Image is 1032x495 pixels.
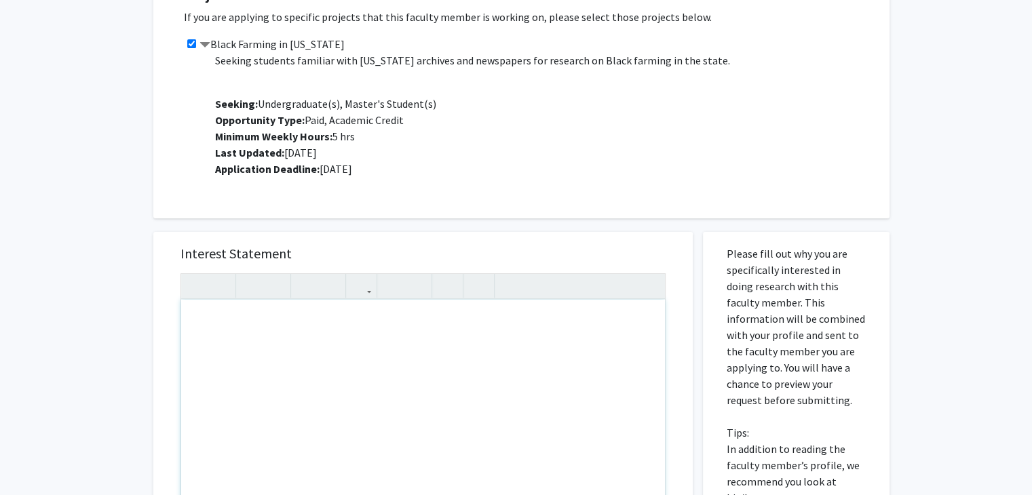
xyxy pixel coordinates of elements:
b: Last Updated: [215,146,284,159]
b: Seeking: [215,97,258,111]
p: If you are applying to specific projects that this faculty member is working on, please select th... [184,9,876,25]
button: Redo (Ctrl + Y) [208,274,232,298]
b: Minimum Weekly Hours: [215,130,332,143]
span: Undergraduate(s), Master's Student(s) [215,97,436,111]
b: Application Deadline: [215,162,320,176]
button: Remove format [436,274,459,298]
span: 5 hrs [215,130,355,143]
button: Unordered list [381,274,404,298]
button: Undo (Ctrl + Z) [185,274,208,298]
span: [DATE] [215,146,317,159]
label: Black Farming in [US_STATE] [199,36,345,52]
button: Insert horizontal rule [467,274,491,298]
span: Seeking students familiar with [US_STATE] archives and newspapers for research on Black farming i... [215,54,730,67]
button: Superscript [294,274,318,298]
button: Ordered list [404,274,428,298]
b: Opportunity Type: [215,113,305,127]
button: Link [349,274,373,298]
button: Emphasis (Ctrl + I) [263,274,287,298]
button: Subscript [318,274,342,298]
button: Fullscreen [638,274,662,298]
iframe: Chat [10,434,58,485]
button: Strong (Ctrl + B) [240,274,263,298]
h5: Interest Statement [180,245,666,262]
span: [DATE] [215,162,352,176]
span: Paid, Academic Credit [215,113,404,127]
